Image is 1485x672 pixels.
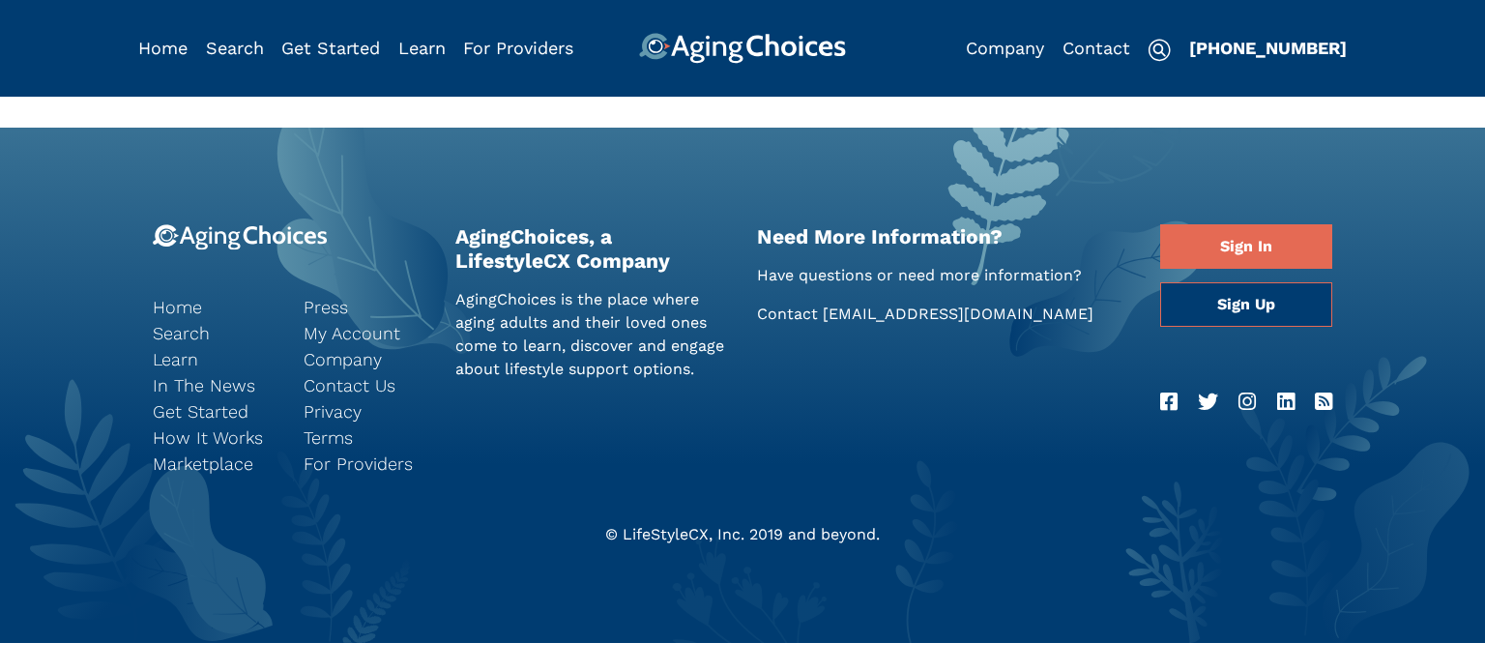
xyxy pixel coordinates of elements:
a: Marketplace [153,451,275,477]
a: Learn [398,38,446,58]
a: Facebook [1160,387,1178,418]
a: Company [304,346,425,372]
a: Instagram [1238,387,1256,418]
img: search-icon.svg [1148,39,1171,62]
a: Get Started [281,38,380,58]
p: AgingChoices is the place where aging adults and their loved ones come to learn, discover and eng... [455,288,729,381]
a: Search [206,38,264,58]
a: For Providers [463,38,573,58]
a: Home [138,38,188,58]
a: Sign Up [1160,282,1332,327]
a: How It Works [153,424,275,451]
div: Popover trigger [206,33,264,64]
a: In The News [153,372,275,398]
a: Company [966,38,1044,58]
div: © LifeStyleCX, Inc. 2019 and beyond. [138,523,1347,546]
p: Have questions or need more information? [757,264,1131,287]
a: Twitter [1198,387,1218,418]
a: LinkedIn [1277,387,1295,418]
a: Sign In [1160,224,1332,269]
a: Privacy [304,398,425,424]
a: Press [304,294,425,320]
a: RSS Feed [1315,387,1332,418]
a: My Account [304,320,425,346]
a: Learn [153,346,275,372]
a: [EMAIL_ADDRESS][DOMAIN_NAME] [823,305,1093,323]
h2: AgingChoices, a LifestyleCX Company [455,224,729,273]
p: Contact [757,303,1131,326]
a: Contact [1063,38,1130,58]
a: Search [153,320,275,346]
h2: Need More Information? [757,224,1131,248]
a: Terms [304,424,425,451]
img: 9-logo.svg [153,224,328,250]
a: Home [153,294,275,320]
a: [PHONE_NUMBER] [1189,38,1347,58]
a: For Providers [304,451,425,477]
img: AgingChoices [639,33,846,64]
a: Get Started [153,398,275,424]
a: Contact Us [304,372,425,398]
